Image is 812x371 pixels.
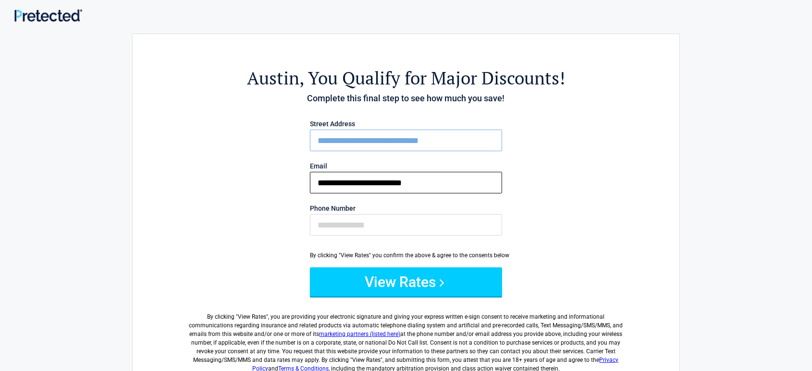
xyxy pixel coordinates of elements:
[14,9,82,22] img: Main Logo
[320,331,401,337] a: marketing partners (listed here)
[310,120,502,127] label: Street Address
[310,251,502,260] div: By clicking "View Rates" you confirm the above & agree to the consents below
[185,92,627,105] h4: Complete this final step to see how much you save!
[185,66,627,90] h2: , You Qualify for Major Discounts!
[247,66,299,90] span: Austin
[238,313,267,320] span: View Rates
[310,267,502,296] button: View Rates
[310,205,502,212] label: Phone Number
[310,163,502,169] label: Email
